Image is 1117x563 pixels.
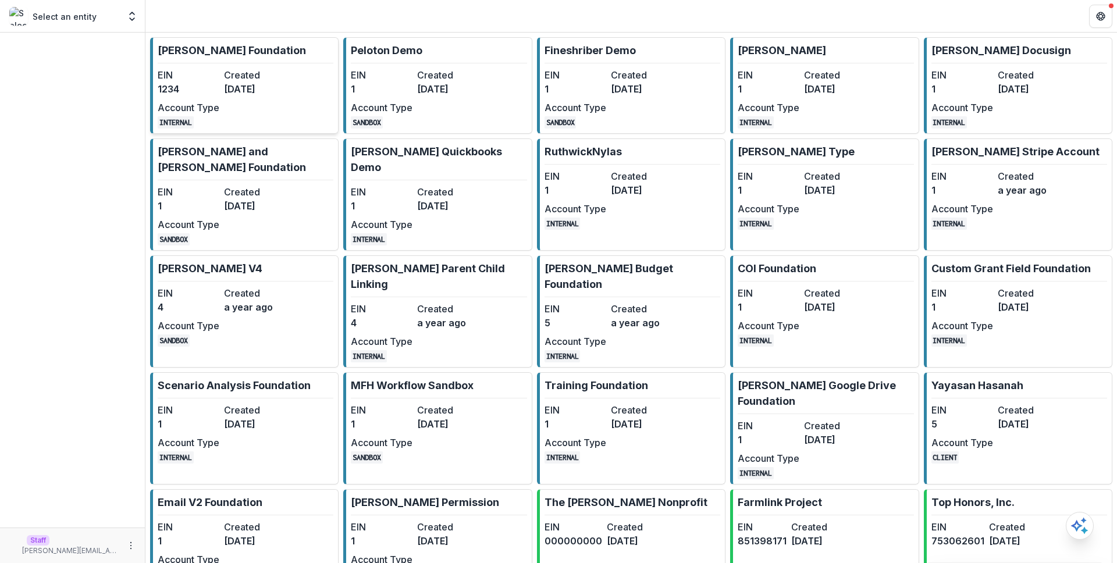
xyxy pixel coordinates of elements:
[545,116,577,129] code: SANDBOX
[738,534,787,548] dd: 851398171
[924,138,1112,251] a: [PERSON_NAME] Stripe AccountEIN1Createda year agoAccount TypeINTERNAL
[158,261,262,276] p: [PERSON_NAME] V4
[738,377,913,409] p: [PERSON_NAME] Google Drive Foundation
[611,417,673,431] dd: [DATE]
[931,261,1091,276] p: Custom Grant Field Foundation
[998,82,1059,96] dd: [DATE]
[537,37,725,134] a: Fineshriber DemoEIN1Created[DATE]Account TypeSANDBOX
[124,539,138,553] button: More
[343,255,532,368] a: [PERSON_NAME] Parent Child LinkingEIN4Createda year agoAccount TypeINTERNAL
[158,377,311,393] p: Scenario Analysis Foundation
[537,372,725,484] a: Training FoundationEIN1Created[DATE]Account TypeINTERNAL
[351,185,412,199] dt: EIN
[998,286,1059,300] dt: Created
[351,144,527,175] p: [PERSON_NAME] Quickbooks Demo
[931,451,959,464] code: CLIENT
[150,37,339,134] a: [PERSON_NAME] FoundationEIN1234Created[DATE]Account TypeINTERNAL
[931,42,1071,58] p: [PERSON_NAME] Docusign
[27,535,49,546] p: Staff
[158,185,219,199] dt: EIN
[738,183,799,197] dd: 1
[804,183,866,197] dd: [DATE]
[804,433,866,447] dd: [DATE]
[343,372,532,484] a: MFH Workflow SandboxEIN1Created[DATE]Account TypeSANDBOX
[417,185,479,199] dt: Created
[343,138,532,251] a: [PERSON_NAME] Quickbooks DemoEIN1Created[DATE]Account TypeINTERNAL
[22,546,119,556] p: [PERSON_NAME][EMAIL_ADDRESS][DOMAIN_NAME]
[158,436,219,450] dt: Account Type
[158,144,333,175] p: [PERSON_NAME] and [PERSON_NAME] Foundation
[158,520,219,534] dt: EIN
[804,169,866,183] dt: Created
[931,377,1023,393] p: Yayasan Hasanah
[611,82,673,96] dd: [DATE]
[33,10,97,23] p: Select an entity
[224,68,286,82] dt: Created
[158,68,219,82] dt: EIN
[611,169,673,183] dt: Created
[158,42,306,58] p: [PERSON_NAME] Foundation
[537,255,725,368] a: [PERSON_NAME] Budget FoundationEIN5Createda year agoAccount TypeINTERNAL
[998,68,1059,82] dt: Created
[150,138,339,251] a: [PERSON_NAME] and [PERSON_NAME] FoundationEIN1Created[DATE]Account TypeSANDBOX
[224,417,286,431] dd: [DATE]
[924,372,1112,484] a: Yayasan HasanahEIN5Created[DATE]Account TypeCLIENT
[738,494,822,510] p: Farmlink Project
[545,218,581,230] code: INTERNAL
[738,300,799,314] dd: 1
[931,68,993,82] dt: EIN
[738,433,799,447] dd: 1
[998,183,1059,197] dd: a year ago
[545,101,606,115] dt: Account Type
[545,451,581,464] code: INTERNAL
[158,300,219,314] dd: 4
[224,300,286,314] dd: a year ago
[545,377,648,393] p: Training Foundation
[351,42,422,58] p: Peloton Demo
[124,5,140,28] button: Open entity switcher
[611,403,673,417] dt: Created
[738,169,799,183] dt: EIN
[931,436,993,450] dt: Account Type
[150,372,339,484] a: Scenario Analysis FoundationEIN1Created[DATE]Account TypeINTERNAL
[931,334,967,347] code: INTERNAL
[417,68,479,82] dt: Created
[738,334,774,347] code: INTERNAL
[545,42,636,58] p: Fineshriber Demo
[158,334,190,347] code: SANDBOX
[545,350,581,362] code: INTERNAL
[804,82,866,96] dd: [DATE]
[545,403,606,417] dt: EIN
[738,319,799,333] dt: Account Type
[545,534,602,548] dd: 000000000
[351,116,383,129] code: SANDBOX
[791,534,840,548] dd: [DATE]
[351,82,412,96] dd: 1
[989,520,1042,534] dt: Created
[351,436,412,450] dt: Account Type
[417,82,479,96] dd: [DATE]
[998,403,1059,417] dt: Created
[351,334,412,348] dt: Account Type
[931,202,993,216] dt: Account Type
[351,494,499,510] p: [PERSON_NAME] Permission
[9,7,28,26] img: Select an entity
[738,261,816,276] p: COI Foundation
[158,319,219,333] dt: Account Type
[924,255,1112,368] a: Custom Grant Field FoundationEIN1Created[DATE]Account TypeINTERNAL
[158,116,194,129] code: INTERNAL
[738,82,799,96] dd: 1
[738,101,799,115] dt: Account Type
[537,138,725,251] a: RuthwickNylasEIN1Created[DATE]Account TypeINTERNAL
[931,169,993,183] dt: EIN
[791,520,840,534] dt: Created
[998,300,1059,314] dd: [DATE]
[351,101,412,115] dt: Account Type
[931,82,993,96] dd: 1
[158,101,219,115] dt: Account Type
[931,116,967,129] code: INTERNAL
[158,286,219,300] dt: EIN
[545,144,622,159] p: RuthwickNylas
[738,116,774,129] code: INTERNAL
[1066,512,1094,540] button: Open AI Assistant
